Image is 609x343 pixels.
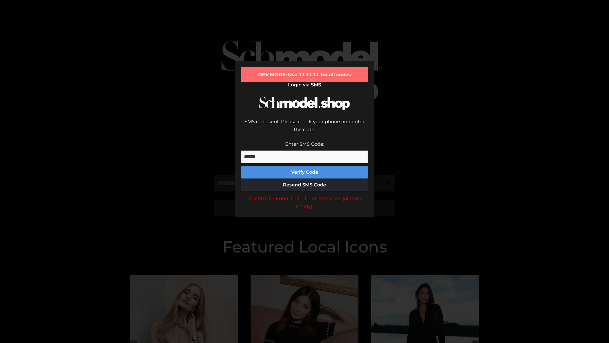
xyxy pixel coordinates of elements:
div: DEV MODE: Use 111111 for all codes [241,67,368,82]
h2: Login via SMS [241,82,368,88]
div: DEV MODE: Enter 111111 as SMS code (or leave empty). [241,194,368,211]
button: Verify Code [241,166,368,178]
div: SMS code sent. Please check your phone and enter the code. [241,118,368,140]
img: Schmodel Logo [257,91,352,116]
label: Enter SMS Code: [285,141,324,147]
button: Resend SMS Code [241,178,368,191]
